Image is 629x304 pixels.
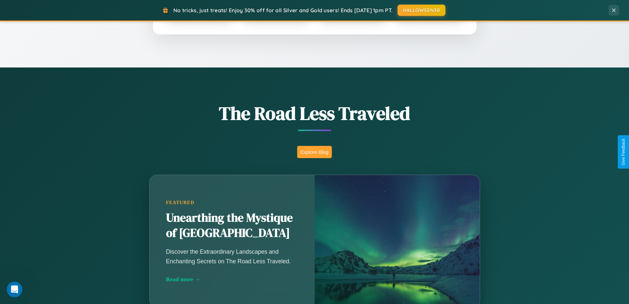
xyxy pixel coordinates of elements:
div: Give Feedback [621,139,626,165]
h1: The Road Less Traveled [117,101,513,126]
p: Discover the Extraordinary Landscapes and Enchanting Secrets on The Road Less Traveled. [166,247,298,266]
div: Featured [166,200,298,205]
h2: Unearthing the Mystique of [GEOGRAPHIC_DATA] [166,210,298,241]
div: Read more → [166,276,298,283]
span: No tricks, just treats! Enjoy 30% off for all Silver and Gold users! Ends [DATE] 1pm PT. [173,7,393,14]
iframe: Intercom live chat [7,282,22,297]
button: HALLOWEEN30 [398,5,445,16]
button: Explore Blog [297,146,332,158]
